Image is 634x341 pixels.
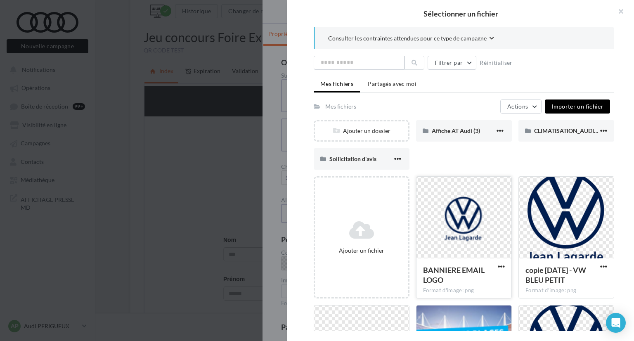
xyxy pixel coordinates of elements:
span: Sollicitation d'avis [329,155,376,162]
div: Ajouter un dossier [315,127,408,135]
label: Prénom [79,192,345,200]
span: Affiche AT Audi (3) [432,127,480,134]
span: Partagés avec moi [368,80,416,87]
strong: Lorem ipsum dolor sit amet ? [160,104,264,113]
button: Filtrer par [428,56,476,70]
span: copie 09-09-2025 - VW BLEU PETIT [525,265,586,284]
span: Praesent in felis ut velit lobortis rhoncus erat. [146,329,277,336]
span: Importer un fichier [551,103,603,110]
span: Maecenas sed ante pellentesque id, eleifend dolor. [129,52,295,61]
div: * Champs obligatoires [79,262,345,277]
label: Email * [79,231,345,239]
button: Importer un fichier [545,99,610,114]
span: BANNIERE EMAIL LOGO [423,265,485,284]
div: Open Intercom Messenger [606,313,626,333]
div: Format d'image: png [525,287,607,294]
h2: Sélectionner un fichier [300,10,621,17]
button: Consulter les contraintes attendues pour ce type de campagne [328,34,494,44]
button: Réinitialiser [476,58,516,68]
button: Actions [500,99,542,114]
div: Mes fichiers [325,102,356,111]
div: Ajouter un fichier [318,246,405,255]
div: Éditeur de texte enrichi, cK10674647 [22,104,402,113]
span: Mentions RGPD, class sociosqu conubia nostra, [141,312,282,319]
span: Actions [507,103,528,110]
span: Class aptent taciti sociosqu litora inceptos himenaeos. [123,62,301,71]
span: Prasent laret malesada. Praesent pretium lotis rhoncus. [122,73,302,82]
div: Format d'image: png [423,287,505,294]
label: Nom [79,152,345,161]
a: Envoyer [202,287,222,293]
span: Consulter les contraintes attendues pour ce type de campagne [328,34,487,43]
span: Mes fichiers [320,80,353,87]
span: inceptos himenaeos.Praesent malesuada cursus. [140,321,284,328]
